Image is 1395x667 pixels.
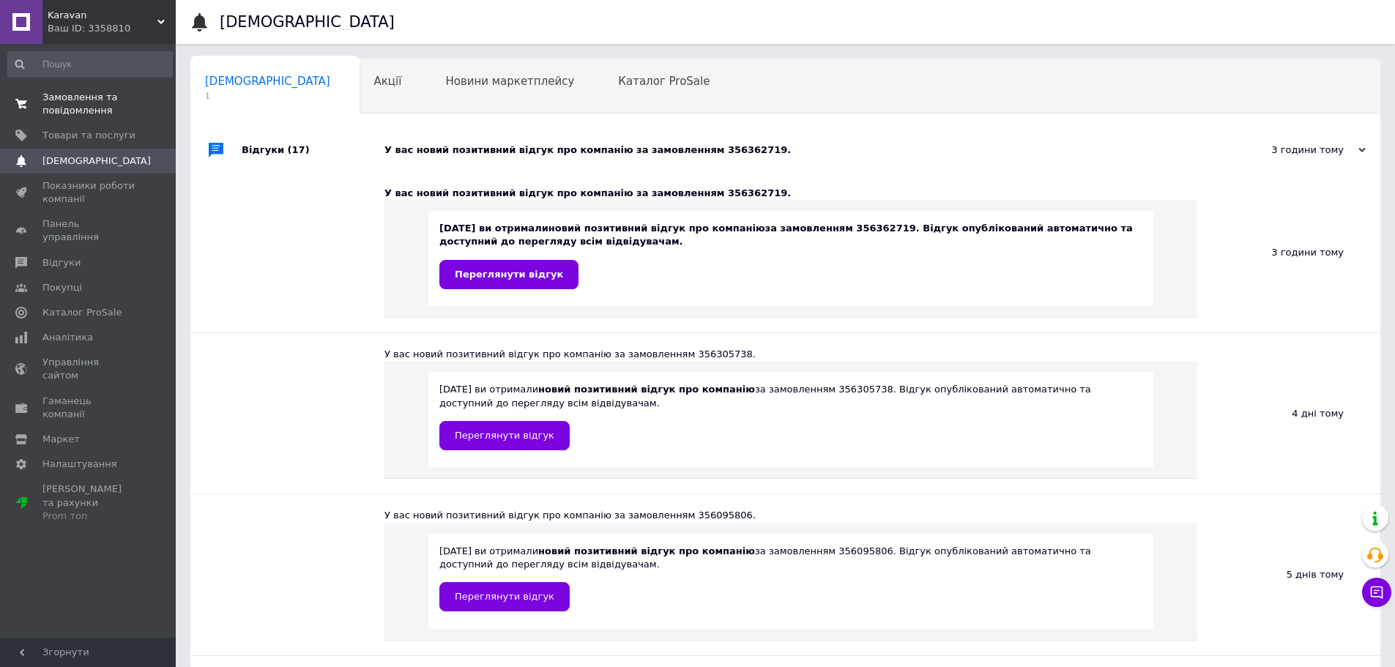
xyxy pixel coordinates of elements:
h1: [DEMOGRAPHIC_DATA] [220,13,395,31]
span: Покупці [42,281,82,294]
span: Замовлення та повідомлення [42,91,135,117]
span: 1 [205,91,330,102]
a: Переглянути відгук [439,582,570,611]
div: У вас новий позитивний відгук про компанію за замовленням 356362719. [384,187,1197,200]
span: Переглянути відгук [455,269,563,280]
span: Новини маркетплейсу [445,75,574,88]
a: Переглянути відгук [439,421,570,450]
span: [DEMOGRAPHIC_DATA] [205,75,330,88]
span: Переглянути відгук [455,591,554,602]
span: Налаштування [42,458,117,471]
span: Показники роботи компанії [42,179,135,206]
span: Акції [374,75,402,88]
span: Маркет [42,433,80,446]
span: Відгуки [42,256,81,269]
div: 5 днів тому [1197,494,1380,655]
div: 3 години тому [1219,144,1366,157]
div: Відгуки [242,128,384,172]
div: [DATE] ви отримали за замовленням 356362719. Відгук опублікований автоматично та доступний до пер... [439,222,1142,288]
span: Товари та послуги [42,129,135,142]
span: Панель управління [42,217,135,244]
span: Каталог ProSale [42,306,122,319]
b: новий позитивний відгук про компанію [538,384,755,395]
div: 3 години тому [1197,172,1380,332]
span: Karavan [48,9,157,22]
div: [DATE] ви отримали за замовленням 356095806. Відгук опублікований автоматично та доступний до пер... [439,545,1142,611]
div: Ваш ID: 3358810 [48,22,176,35]
input: Пошук [7,51,173,78]
a: Переглянути відгук [439,260,579,289]
span: Управління сайтом [42,356,135,382]
span: Каталог ProSale [618,75,710,88]
div: 4 дні тому [1197,333,1380,493]
span: Гаманець компанії [42,395,135,421]
div: Prom топ [42,510,135,523]
span: Переглянути відгук [455,430,554,441]
b: новий позитивний відгук про компанію [538,545,755,556]
span: [PERSON_NAME] та рахунки [42,482,135,523]
span: [DEMOGRAPHIC_DATA] [42,154,151,168]
span: (17) [288,144,310,155]
b: новий позитивний відгук про компанію [548,223,765,234]
div: У вас новий позитивний відгук про компанію за замовленням 356305738. [384,348,1197,361]
div: У вас новий позитивний відгук про компанію за замовленням 356362719. [384,144,1219,157]
div: У вас новий позитивний відгук про компанію за замовленням 356095806. [384,509,1197,522]
span: Аналітика [42,331,93,344]
button: Чат з покупцем [1362,578,1391,607]
div: [DATE] ви отримали за замовленням 356305738. Відгук опублікований автоматично та доступний до пер... [439,383,1142,450]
